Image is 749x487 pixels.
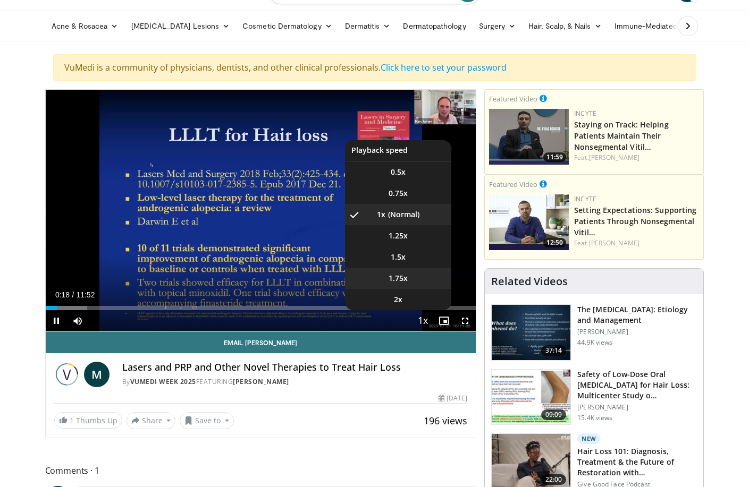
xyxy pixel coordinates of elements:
[439,394,467,403] div: [DATE]
[391,252,406,262] span: 1.5x
[54,362,80,387] img: Vumedi Week 2025
[45,464,477,477] span: Comments 1
[589,153,639,162] a: [PERSON_NAME]
[455,310,476,331] button: Fullscreen
[489,109,569,165] a: 11:59
[574,194,596,203] a: Incyte
[391,167,406,177] span: 0.5x
[412,310,433,331] button: Playback Rate
[489,109,569,165] img: fe0751a3-754b-4fa7-bfe3-852521745b57.png.150x105_q85_crop-smart_upscale.jpg
[46,306,476,310] div: Progress Bar
[541,409,567,420] span: 09:09
[54,412,122,429] a: 1 Thumbs Up
[125,15,237,37] a: [MEDICAL_DATA] Lesions
[84,362,110,387] a: M
[76,291,95,299] span: 11:52
[491,275,568,288] h4: Related Videos
[389,188,408,199] span: 0.75x
[233,377,289,386] a: [PERSON_NAME]
[541,345,567,356] span: 37:14
[127,412,176,429] button: Share
[339,15,397,37] a: Dermatitis
[574,205,696,237] a: Setting Expectations: Supporting Patients Through Nonsegmental Vitil…
[574,109,596,118] a: Incyte
[389,230,408,241] span: 1.25x
[489,180,537,189] small: Featured Video
[489,194,569,250] img: 98b3b5a8-6d6d-4e32-b979-fd4084b2b3f2.png.150x105_q85_crop-smart_upscale.jpg
[473,15,523,37] a: Surgery
[589,238,639,247] a: [PERSON_NAME]
[122,377,468,387] div: By FEATURING
[130,377,196,386] a: Vumedi Week 2025
[46,90,476,332] video-js: Video Player
[46,310,67,331] button: Pause
[577,369,697,401] h3: Safety of Low-Dose Oral [MEDICAL_DATA] for Hair Loss: Multicenter Study o…
[577,414,612,422] p: 15.4K views
[236,15,338,37] a: Cosmetic Dermatology
[180,412,234,429] button: Save to
[53,54,696,81] div: VuMedi is a community of physicians, dentists, and other clinical professionals.
[577,328,697,336] p: [PERSON_NAME]
[577,338,612,347] p: 44.9K views
[381,62,507,73] a: Click here to set your password
[46,332,476,353] a: Email [PERSON_NAME]
[574,153,699,163] div: Feat.
[397,15,472,37] a: Dermatopathology
[577,446,697,478] h3: Hair Loss 101: Diagnosis, Treatment & the Future of Restoration with…
[492,305,570,360] img: c5af237d-e68a-4dd3-8521-77b3daf9ece4.150x105_q85_crop-smart_upscale.jpg
[489,94,537,104] small: Featured Video
[492,370,570,425] img: 83a686ce-4f43-4faf-a3e0-1f3ad054bd57.150x105_q85_crop-smart_upscale.jpg
[67,310,88,331] button: Mute
[577,433,601,444] p: New
[543,152,566,162] span: 11:59
[424,414,467,427] span: 196 views
[394,294,402,305] span: 2x
[433,310,455,331] button: Enable picture-in-picture mode
[577,304,697,326] h3: The [MEDICAL_DATA]: Etiology and Management
[389,273,408,284] span: 1.75x
[122,362,468,373] h4: Lasers and PRP and Other Novel Therapies to Treat Hair Loss
[72,291,74,299] span: /
[377,209,385,220] span: 1x
[491,369,697,425] a: 09:09 Safety of Low-Dose Oral [MEDICAL_DATA] for Hair Loss: Multicenter Study o… [PERSON_NAME] 15...
[70,415,74,425] span: 1
[574,119,669,152] a: Staying on Track: Helping Patients Maintain Their Nonsegmental Vitil…
[55,291,70,299] span: 0:18
[574,238,699,248] div: Feat.
[543,238,566,247] span: 12:50
[577,403,697,412] p: [PERSON_NAME]
[45,15,125,37] a: Acne & Rosacea
[608,15,694,37] a: Immune-Mediated
[491,304,697,361] a: 37:14 The [MEDICAL_DATA]: Etiology and Management [PERSON_NAME] 44.9K views
[541,474,567,485] span: 22:00
[489,194,569,250] a: 12:50
[522,15,608,37] a: Hair, Scalp, & Nails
